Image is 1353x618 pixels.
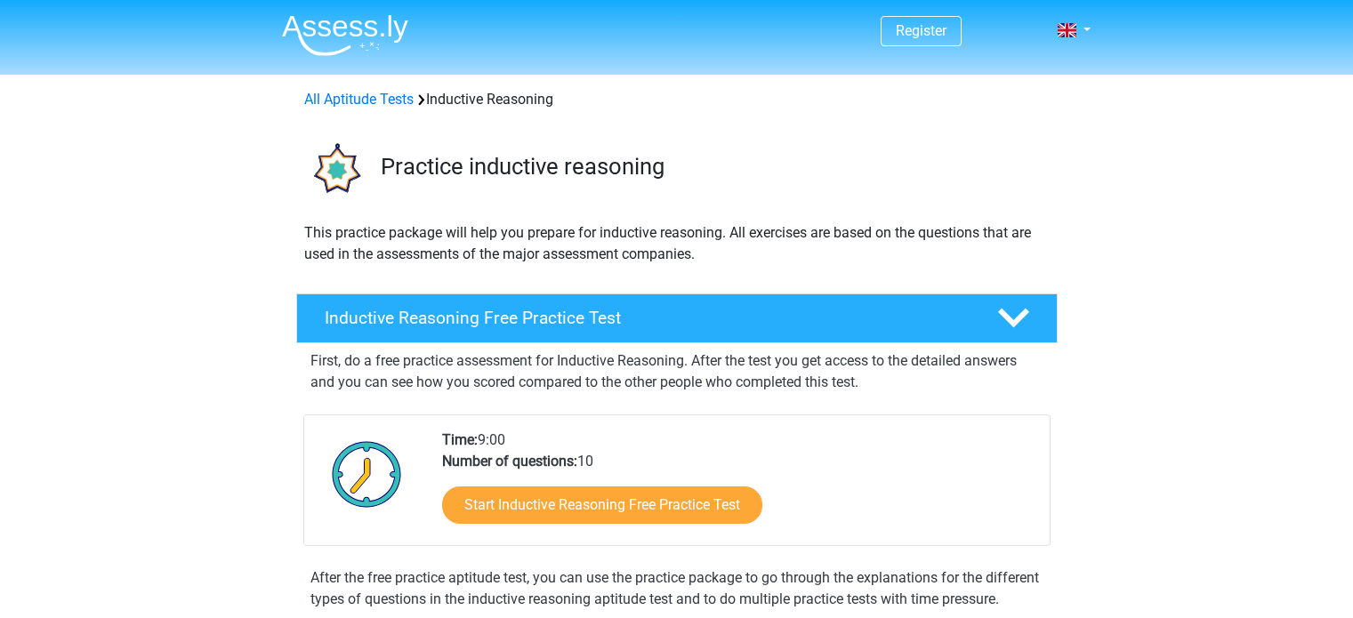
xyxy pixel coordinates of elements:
[896,22,946,39] a: Register
[289,293,1065,343] a: Inductive Reasoning Free Practice Test
[381,153,1043,181] h3: Practice inductive reasoning
[304,222,1050,265] p: This practice package will help you prepare for inductive reasoning. All exercises are based on t...
[442,431,478,448] b: Time:
[297,132,373,207] img: inductive reasoning
[303,567,1051,610] div: After the free practice aptitude test, you can use the practice package to go through the explana...
[304,91,414,108] a: All Aptitude Tests
[322,429,412,518] img: Clock
[442,453,577,470] b: Number of questions:
[297,89,1057,110] div: Inductive Reasoning
[442,486,762,524] a: Start Inductive Reasoning Free Practice Test
[310,350,1043,393] p: First, do a free practice assessment for Inductive Reasoning. After the test you get access to th...
[282,14,408,56] img: Assessly
[325,308,969,328] h4: Inductive Reasoning Free Practice Test
[429,429,1049,545] div: 9:00 10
